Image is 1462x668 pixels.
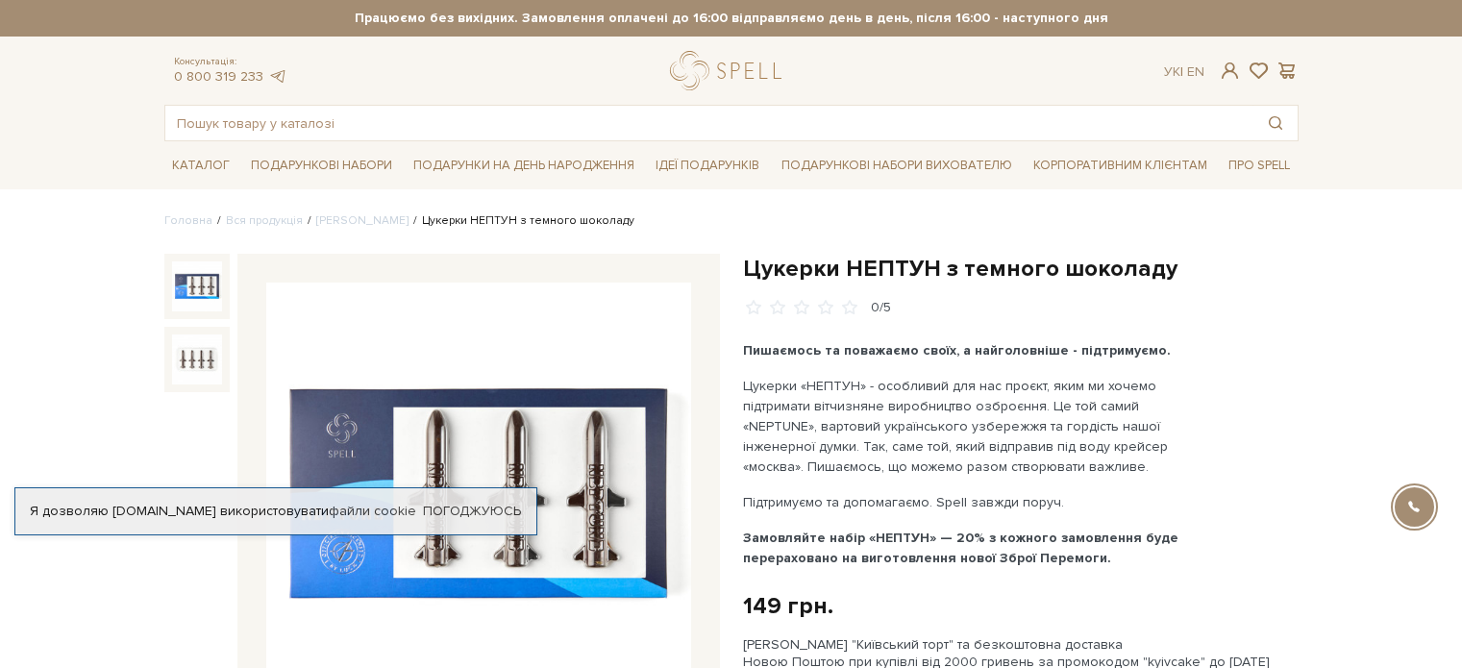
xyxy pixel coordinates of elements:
input: Пошук товару у каталозі [165,106,1253,140]
span: | [1180,63,1183,80]
div: Я дозволяю [DOMAIN_NAME] використовувати [15,503,536,520]
a: Подарункові набори вихователю [774,149,1020,182]
a: logo [670,51,790,90]
img: Цукерки НЕПТУН з темного шоколаду [172,334,222,384]
a: файли cookie [329,503,416,519]
a: Погоджуюсь [423,503,521,520]
div: Ук [1164,63,1204,81]
a: Подарункові набори [243,151,400,181]
strong: Працюємо без вихідних. Замовлення оплачені до 16:00 відправляємо день в день, після 16:00 - насту... [164,10,1299,27]
a: En [1187,63,1204,80]
div: 0/5 [871,299,891,317]
a: Корпоративним клієнтам [1026,149,1215,182]
p: Цукерки «НЕПТУН» - особливий для нас проєкт, яким ми хочемо підтримати вітчизняне виробництво озб... [743,376,1194,477]
a: Вся продукція [226,213,303,228]
a: Подарунки на День народження [406,151,642,181]
a: [PERSON_NAME] [316,213,409,228]
button: Пошук товару у каталозі [1253,106,1298,140]
img: Цукерки НЕПТУН з темного шоколаду [172,261,222,311]
li: Цукерки НЕПТУН з темного шоколаду [409,212,634,230]
a: telegram [268,68,287,85]
span: Консультація: [174,56,287,68]
a: Каталог [164,151,237,181]
b: Пишаємось та поважаємо своїх, а найголовніше - підтримуємо. [743,342,1171,359]
a: Про Spell [1221,151,1298,181]
a: Ідеї подарунків [648,151,767,181]
p: Підтримуємо та допомагаємо. Spell завжди поруч. [743,492,1194,512]
a: Головна [164,213,212,228]
a: 0 800 319 233 [174,68,263,85]
div: 149 грн. [743,591,833,621]
b: Замовляйте набір «НЕПТУН» — 20% з кожного замовлення буде перераховано на виготовлення нової Збро... [743,530,1178,566]
h1: Цукерки НЕПТУН з темного шоколаду [743,254,1299,284]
